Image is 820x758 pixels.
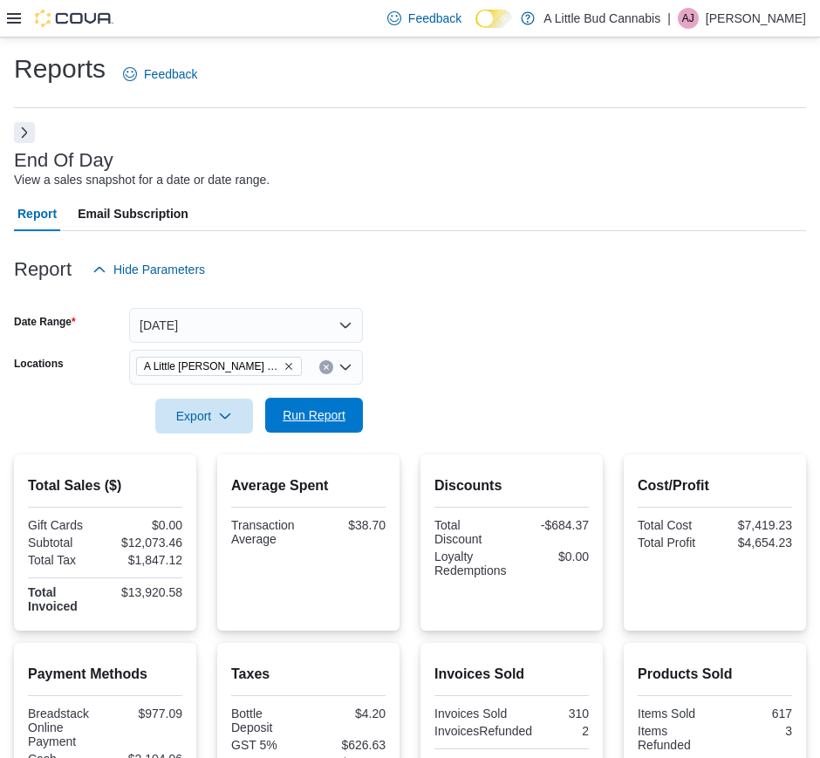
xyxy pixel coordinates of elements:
h2: Cost/Profit [638,475,792,496]
span: Feedback [144,65,197,83]
div: Total Discount [434,518,509,546]
p: A Little Bud Cannabis [543,8,660,29]
div: $4,654.23 [719,536,793,550]
div: $1,847.12 [109,553,183,567]
div: Invoices Sold [434,707,509,720]
label: Date Range [14,315,76,329]
h2: Invoices Sold [434,664,589,685]
button: [DATE] [129,308,363,343]
div: 310 [516,707,590,720]
h2: Taxes [231,664,386,685]
button: Export [155,399,253,434]
div: Breadstack Online Payment [28,707,102,748]
div: View a sales snapshot for a date or date range. [14,171,270,189]
img: Cova [35,10,113,27]
span: AJ [682,8,694,29]
h2: Products Sold [638,664,792,685]
a: Feedback [380,1,468,36]
button: Open list of options [338,360,352,374]
h3: End Of Day [14,150,113,171]
div: $7,419.23 [719,518,793,532]
span: Report [17,196,57,231]
div: $13,920.58 [109,585,183,599]
span: Export [166,399,243,434]
span: Email Subscription [78,196,188,231]
div: -$684.37 [516,518,590,532]
div: Subtotal [28,536,102,550]
a: Feedback [116,57,204,92]
h2: Payment Methods [28,664,182,685]
label: Locations [14,357,64,371]
span: Hide Parameters [113,261,205,278]
div: Gift Cards [28,518,102,532]
div: $12,073.46 [109,536,183,550]
div: 2 [539,724,589,738]
button: Remove A Little Bud White Rock from selection in this group [284,361,294,372]
span: Dark Mode [475,28,476,29]
button: Clear input [319,360,333,374]
p: | [667,8,671,29]
div: GST 5% [231,738,305,752]
strong: Total Invoiced [28,585,78,613]
div: Transaction Average [231,518,305,546]
span: Feedback [408,10,461,27]
h2: Discounts [434,475,589,496]
div: $0.00 [516,550,590,563]
div: Items Sold [638,707,712,720]
div: $0.00 [109,518,183,532]
span: A Little Bud White Rock [136,357,302,376]
div: $38.70 [312,518,386,532]
span: A Little [PERSON_NAME] Rock [144,358,280,375]
div: Loyalty Redemptions [434,550,509,577]
div: Total Tax [28,553,102,567]
div: Items Refunded [638,724,712,752]
h1: Reports [14,51,106,86]
div: Amanda Joselin [678,8,699,29]
span: Run Report [283,406,345,424]
p: [PERSON_NAME] [706,8,806,29]
div: Total Cost [638,518,712,532]
div: Bottle Deposit [231,707,305,734]
div: 617 [719,707,793,720]
button: Hide Parameters [85,252,212,287]
div: 3 [719,724,793,738]
div: InvoicesRefunded [434,724,532,738]
div: $4.20 [312,707,386,720]
div: $977.09 [109,707,183,720]
div: $626.63 [312,738,386,752]
button: Next [14,122,35,143]
h2: Average Spent [231,475,386,496]
button: Run Report [265,398,363,433]
h2: Total Sales ($) [28,475,182,496]
h3: Report [14,259,72,280]
div: Total Profit [638,536,712,550]
input: Dark Mode [475,10,512,28]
